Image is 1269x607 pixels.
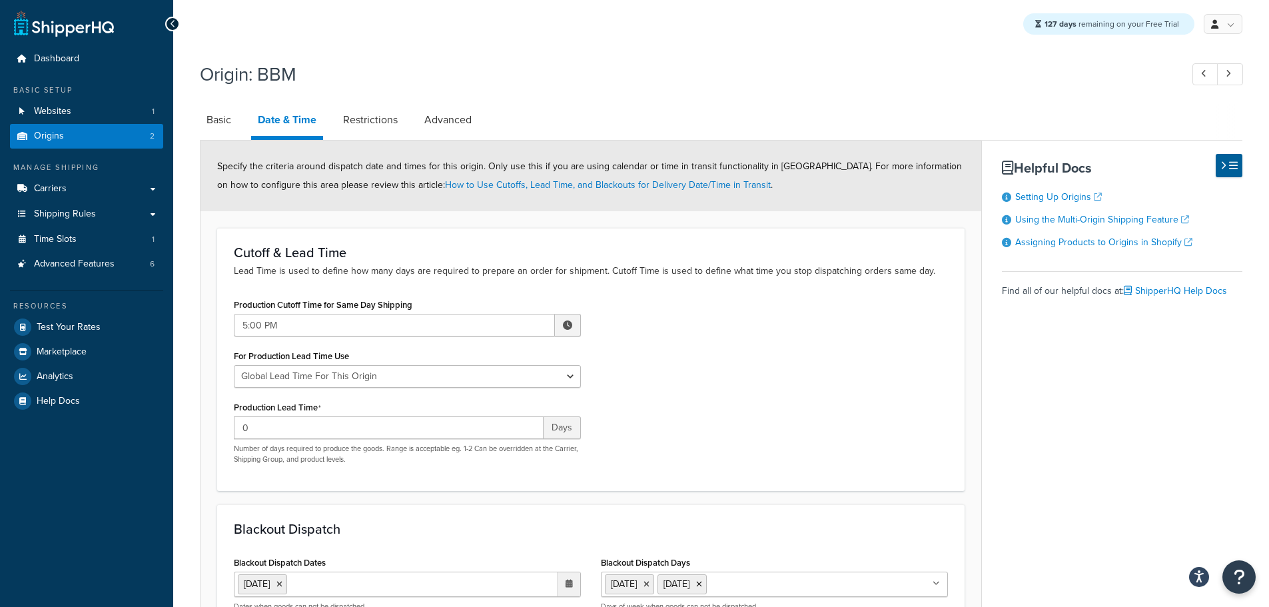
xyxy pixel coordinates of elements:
span: Dashboard [34,53,79,65]
button: Hide Help Docs [1216,154,1242,177]
span: Test Your Rates [37,322,101,333]
span: [DATE] [663,577,689,591]
a: How to Use Cutoffs, Lead Time, and Blackouts for Delivery Date/Time in Transit [445,178,771,192]
a: Assigning Products to Origins in Shopify [1015,235,1192,249]
label: Blackout Dispatch Dates [234,558,326,568]
span: Websites [34,106,71,117]
p: Number of days required to produce the goods. Range is acceptable eg. 1-2 Can be overridden at th... [234,444,581,464]
a: Test Your Rates [10,315,163,339]
span: 6 [150,259,155,270]
div: Manage Shipping [10,162,163,173]
a: Dashboard [10,47,163,71]
a: Shipping Rules [10,202,163,227]
h3: Blackout Dispatch [234,522,948,536]
span: Days [544,416,581,439]
span: remaining on your Free Trial [1045,18,1179,30]
span: Specify the criteria around dispatch date and times for this origin. Only use this if you are usi... [217,159,962,192]
label: Production Lead Time [234,402,321,413]
a: Origins2 [10,124,163,149]
span: Time Slots [34,234,77,245]
span: Origins [34,131,64,142]
a: Marketplace [10,340,163,364]
a: Time Slots1 [10,227,163,252]
label: Blackout Dispatch Days [601,558,690,568]
a: Websites1 [10,99,163,124]
a: Next Record [1217,63,1243,85]
h3: Helpful Docs [1002,161,1242,175]
a: Using the Multi-Origin Shipping Feature [1015,213,1189,227]
span: 1 [152,234,155,245]
strong: 127 days [1045,18,1076,30]
span: Carriers [34,183,67,195]
span: Help Docs [37,396,80,407]
a: Advanced Features6 [10,252,163,277]
h1: Origin: BBM [200,61,1168,87]
a: Carriers [10,177,163,201]
span: Analytics [37,371,73,382]
a: Restrictions [336,104,404,136]
a: Help Docs [10,389,163,413]
div: Resources [10,301,163,312]
label: Production Cutoff Time for Same Day Shipping [234,300,412,310]
a: Setting Up Origins [1015,190,1102,204]
li: Websites [10,99,163,124]
a: Previous Record [1192,63,1218,85]
h3: Cutoff & Lead Time [234,245,948,260]
a: Analytics [10,364,163,388]
p: Lead Time is used to define how many days are required to prepare an order for shipment. Cutoff T... [234,264,948,279]
span: Shipping Rules [34,209,96,220]
li: Origins [10,124,163,149]
span: Advanced Features [34,259,115,270]
span: Marketplace [37,346,87,358]
a: ShipperHQ Help Docs [1124,284,1227,298]
li: Advanced Features [10,252,163,277]
a: Basic [200,104,238,136]
label: For Production Lead Time Use [234,351,349,361]
span: 1 [152,106,155,117]
div: Basic Setup [10,85,163,96]
span: 2 [150,131,155,142]
button: Open Resource Center [1222,560,1256,594]
li: [DATE] [238,574,287,594]
span: [DATE] [611,577,637,591]
div: Find all of our helpful docs at: [1002,271,1242,301]
a: Date & Time [251,104,323,140]
a: Advanced [418,104,478,136]
li: Time Slots [10,227,163,252]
